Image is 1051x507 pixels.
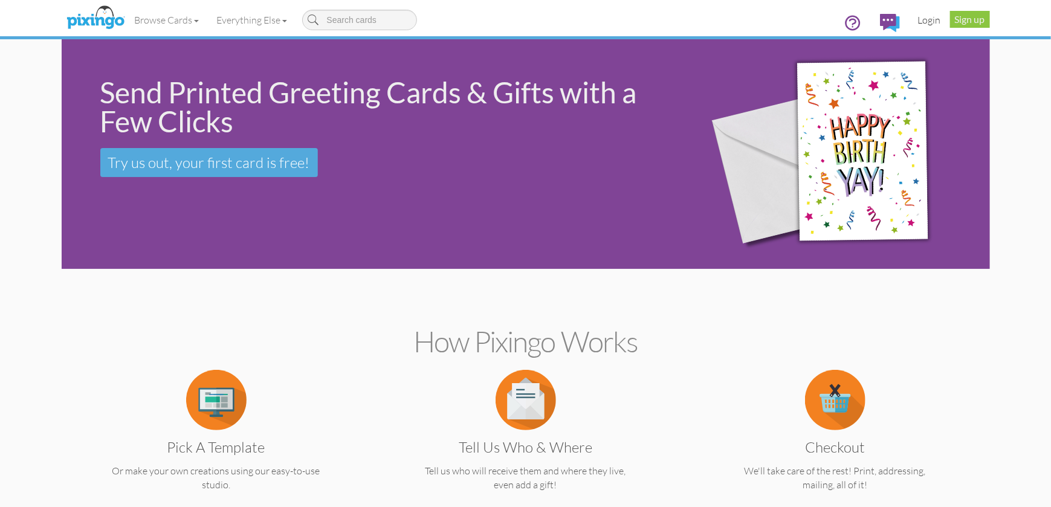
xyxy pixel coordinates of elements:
[100,148,318,177] a: Try us out, your first card is free!
[496,370,556,430] img: item.alt
[880,14,900,32] img: comments.svg
[395,393,657,492] a: Tell us Who & Where Tell us who will receive them and where they live, even add a gift!
[690,22,982,286] img: 942c5090-71ba-4bfc-9a92-ca782dcda692.png
[909,5,950,35] a: Login
[186,370,247,430] img: item.alt
[126,5,208,35] a: Browse Cards
[704,393,966,492] a: Checkout We'll take care of the rest! Print, addressing, mailing, all of it!
[805,370,865,430] img: item.alt
[395,464,657,492] p: Tell us who will receive them and where they live, even add a gift!
[83,326,969,358] h2: How Pixingo works
[208,5,296,35] a: Everything Else
[100,78,671,136] div: Send Printed Greeting Cards & Gifts with a Few Clicks
[94,439,338,455] h3: Pick a Template
[85,393,348,492] a: Pick a Template Or make your own creations using our easy-to-use studio.
[85,464,348,492] p: Or make your own creations using our easy-to-use studio.
[704,464,966,492] p: We'll take care of the rest! Print, addressing, mailing, all of it!
[950,11,990,28] a: Sign up
[713,439,957,455] h3: Checkout
[63,3,128,33] img: pixingo logo
[302,10,417,30] input: Search cards
[404,439,648,455] h3: Tell us Who & Where
[108,153,310,172] span: Try us out, your first card is free!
